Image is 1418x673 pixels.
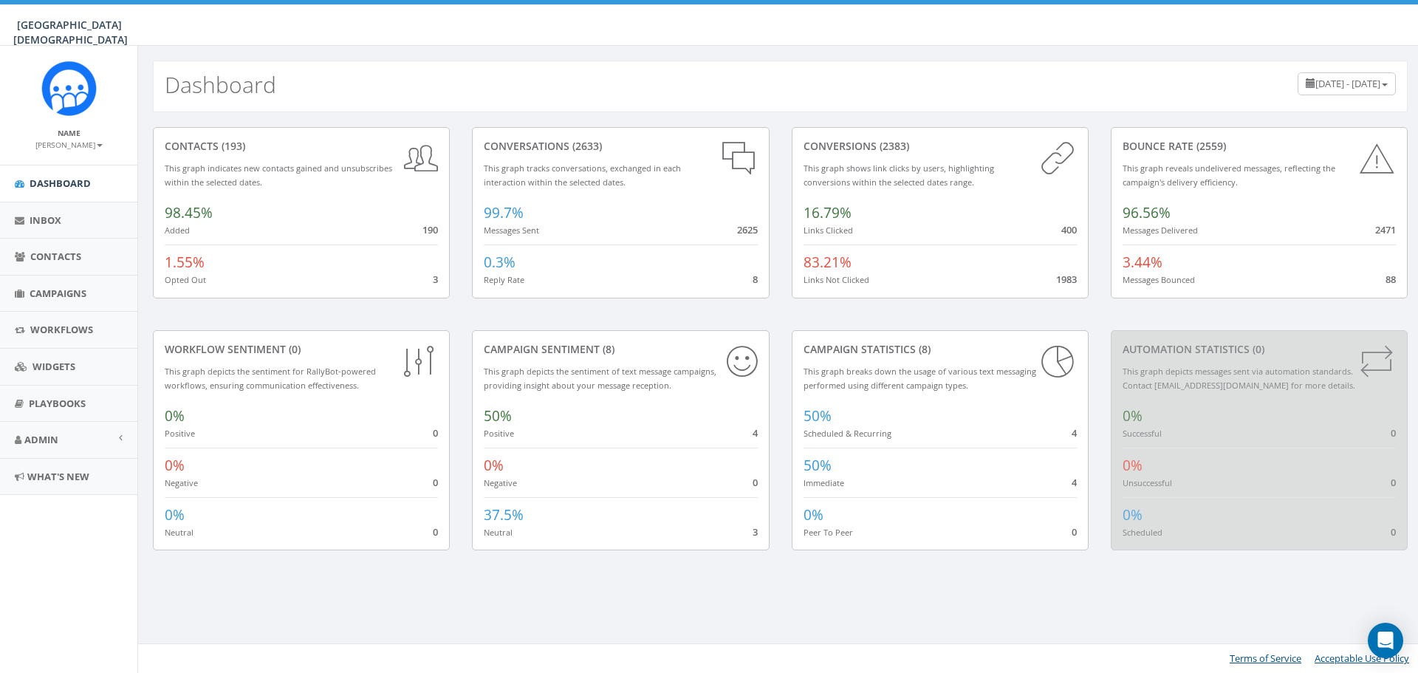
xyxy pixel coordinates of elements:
span: 83.21% [804,253,852,272]
span: (2383) [877,139,909,153]
span: 8 [753,273,758,286]
div: contacts [165,139,438,154]
small: This graph depicts the sentiment of text message campaigns, providing insight about your message ... [484,366,716,391]
div: Campaign Sentiment [484,342,757,357]
span: 0.3% [484,253,516,272]
small: This graph tracks conversations, exchanged in each interaction within the selected dates. [484,163,681,188]
span: (8) [916,342,931,356]
span: 50% [484,406,512,426]
span: (2633) [569,139,602,153]
small: Opted Out [165,274,206,285]
span: 4 [1072,426,1077,440]
span: Admin [24,433,58,446]
small: Added [165,225,190,236]
small: Scheduled & Recurring [804,428,891,439]
span: 0% [165,406,185,426]
span: 0 [1072,525,1077,539]
small: [PERSON_NAME] [35,140,103,150]
span: 50% [804,406,832,426]
span: 0 [433,426,438,440]
small: Links Clicked [804,225,853,236]
span: 2625 [737,223,758,236]
span: 0 [433,476,438,489]
small: Positive [484,428,514,439]
span: 0 [1391,476,1396,489]
span: 0% [165,456,185,475]
div: Open Intercom Messenger [1368,623,1403,658]
small: This graph depicts messages sent via automation standards. Contact [EMAIL_ADDRESS][DOMAIN_NAME] f... [1123,366,1355,391]
span: Campaigns [30,287,86,300]
span: 99.7% [484,203,524,222]
small: Peer To Peer [804,527,853,538]
span: 0% [165,505,185,525]
span: Playbooks [29,397,86,410]
small: Successful [1123,428,1162,439]
span: 400 [1061,223,1077,236]
span: 0 [1391,426,1396,440]
small: Messages Bounced [1123,274,1195,285]
span: 190 [422,223,438,236]
span: (0) [1250,342,1264,356]
div: Bounce Rate [1123,139,1396,154]
small: Unsuccessful [1123,477,1172,488]
span: 2471 [1375,223,1396,236]
span: 3 [753,525,758,539]
div: conversations [484,139,757,154]
span: What's New [27,470,89,483]
div: Workflow Sentiment [165,342,438,357]
span: 0% [804,505,823,525]
span: 0 [433,525,438,539]
h2: Dashboard [165,72,276,97]
span: 0% [1123,456,1143,475]
small: Negative [165,477,198,488]
small: Negative [484,477,517,488]
div: conversions [804,139,1077,154]
span: [GEOGRAPHIC_DATA][DEMOGRAPHIC_DATA] [13,18,128,47]
a: Acceptable Use Policy [1315,652,1409,665]
a: [PERSON_NAME] [35,137,103,151]
small: Name [58,128,81,138]
span: 37.5% [484,505,524,525]
span: 4 [1072,476,1077,489]
span: 0% [1123,406,1143,426]
small: Messages Sent [484,225,539,236]
small: Positive [165,428,195,439]
a: Terms of Service [1230,652,1301,665]
small: This graph indicates new contacts gained and unsubscribes within the selected dates. [165,163,392,188]
span: 1.55% [165,253,205,272]
span: 0% [484,456,504,475]
small: This graph depicts the sentiment for RallyBot-powered workflows, ensuring communication effective... [165,366,376,391]
span: 4 [753,426,758,440]
span: 16.79% [804,203,852,222]
img: Rally_Corp_Icon_1.png [41,61,97,116]
span: (0) [286,342,301,356]
span: 0 [1391,525,1396,539]
span: [DATE] - [DATE] [1315,77,1380,90]
small: Immediate [804,477,844,488]
span: Widgets [32,360,75,373]
span: 3 [433,273,438,286]
span: Dashboard [30,177,91,190]
span: (2559) [1193,139,1226,153]
span: 3.44% [1123,253,1162,272]
span: (193) [219,139,245,153]
small: This graph breaks down the usage of various text messaging performed using different campaign types. [804,366,1036,391]
small: This graph shows link clicks by users, highlighting conversions within the selected dates range. [804,163,994,188]
span: Workflows [30,323,93,336]
small: Messages Delivered [1123,225,1198,236]
span: 0 [753,476,758,489]
div: Campaign Statistics [804,342,1077,357]
span: 50% [804,456,832,475]
small: Reply Rate [484,274,524,285]
small: This graph reveals undelivered messages, reflecting the campaign's delivery efficiency. [1123,163,1335,188]
span: Inbox [30,213,61,227]
small: Scheduled [1123,527,1162,538]
small: Neutral [484,527,513,538]
span: 96.56% [1123,203,1171,222]
span: 88 [1386,273,1396,286]
small: Links Not Clicked [804,274,869,285]
span: 98.45% [165,203,213,222]
span: 0% [1123,505,1143,525]
span: Contacts [30,250,81,263]
span: 1983 [1056,273,1077,286]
